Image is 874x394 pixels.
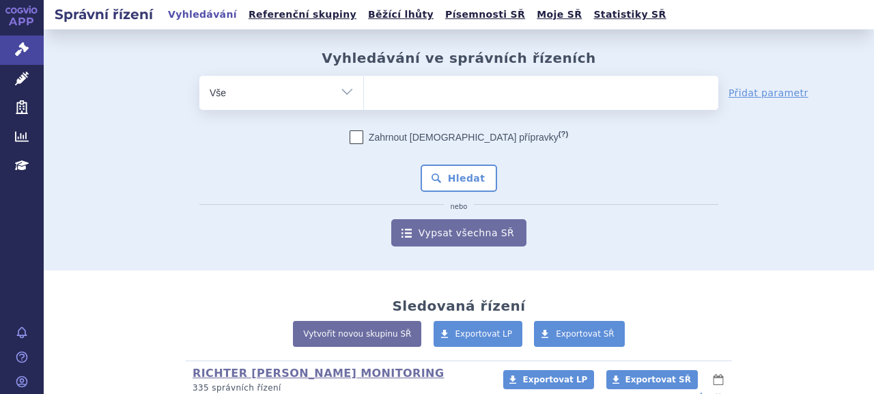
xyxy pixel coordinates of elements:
[455,329,513,339] span: Exportovat LP
[522,375,587,384] span: Exportovat LP
[392,298,525,314] h2: Sledovaná řízení
[589,5,670,24] a: Statistiky SŘ
[391,219,526,247] a: Vypsat všechna SŘ
[606,370,698,389] a: Exportovat SŘ
[322,50,596,66] h2: Vyhledávání ve správních řízeních
[364,5,438,24] a: Běžící lhůty
[444,203,475,211] i: nebo
[559,130,568,139] abbr: (?)
[293,321,421,347] a: Vytvořit novou skupinu SŘ
[711,371,725,388] button: lhůty
[244,5,361,24] a: Referenční skupiny
[441,5,529,24] a: Písemnosti SŘ
[421,165,498,192] button: Hledat
[193,367,444,380] a: RICHTER [PERSON_NAME] MONITORING
[193,382,485,394] p: 335 správních řízení
[434,321,523,347] a: Exportovat LP
[44,5,164,24] h2: Správní řízení
[350,130,568,144] label: Zahrnout [DEMOGRAPHIC_DATA] přípravky
[625,375,691,384] span: Exportovat SŘ
[729,86,808,100] a: Přidat parametr
[533,5,586,24] a: Moje SŘ
[556,329,615,339] span: Exportovat SŘ
[534,321,625,347] a: Exportovat SŘ
[503,370,594,389] a: Exportovat LP
[164,5,241,24] a: Vyhledávání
